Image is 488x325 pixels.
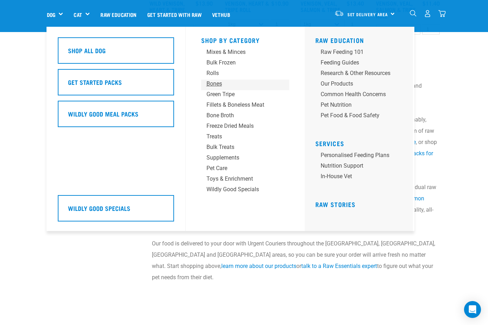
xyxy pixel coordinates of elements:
a: Treats [201,132,289,143]
div: Freeze Dried Meals [206,122,272,130]
div: Feeding Guides [321,58,390,67]
a: Shop All Dog [58,37,174,69]
div: Research & Other Resources [321,69,390,77]
div: Pet Food & Food Safety [321,111,390,120]
a: Raw Feeding 101 [315,48,407,58]
a: Feeding Guides [315,58,407,69]
img: home-icon-1@2x.png [410,10,416,17]
p: Our food is delivered to your door with Urgent Couriers throughout the [GEOGRAPHIC_DATA], [GEOGRA... [152,238,437,283]
div: Bone Broth [206,111,272,120]
div: Wildly Good Specials [206,185,272,194]
a: Supplements [201,154,289,164]
a: learn more about our products [221,263,296,269]
div: Pet Care [206,164,272,173]
h5: Shop By Category [201,37,289,42]
a: Green Tripe [201,90,289,101]
div: Green Tripe [206,90,272,99]
a: Pet Food & Food Safety [315,111,407,122]
div: Supplements [206,154,272,162]
a: Bulk Treats [201,143,289,154]
span: Set Delivery Area [347,13,388,15]
a: Raw Education [95,0,142,29]
a: Vethub [207,0,235,29]
a: Bone Broth [201,111,289,122]
a: Wildly Good Specials [201,185,289,196]
img: home-icon@2x.png [438,10,446,17]
a: Personalised Feeding Plans [315,151,407,162]
a: Wildly Good Specials [58,195,174,227]
a: Wildly Good Meal Packs [58,101,174,132]
img: user.png [424,10,431,17]
div: Treats [206,132,272,141]
a: Fillets & Boneless Meat [201,101,289,111]
h5: Shop All Dog [68,46,106,55]
a: Mixes & Minces [201,48,289,58]
div: Bulk Treats [206,143,272,151]
a: Toys & Enrichment [201,175,289,185]
div: Mixes & Minces [206,48,272,56]
div: Pet Nutrition [321,101,390,109]
h5: Wildly Good Meal Packs [68,109,138,118]
div: Open Intercom Messenger [464,301,481,318]
a: Pet Nutrition [315,101,407,111]
a: Rolls [201,69,289,80]
a: Nutrition Support [315,162,407,172]
a: Raw Stories [315,202,356,206]
h5: Wildly Good Specials [68,204,130,213]
a: Research & Other Resources [315,69,407,80]
a: New Start Packs for felines [152,150,433,168]
div: Common Health Concerns [321,90,390,99]
a: Cat [74,11,82,19]
a: Our Products [315,80,407,90]
a: Dog [47,11,55,19]
div: Bones [206,80,272,88]
div: Raw Feeding 101 [321,48,390,56]
a: Raw Education [315,38,364,42]
div: Our Products [321,80,390,88]
h5: Services [315,140,407,145]
a: Bulk Frozen [201,58,289,69]
a: Freeze Dried Meals [201,122,289,132]
div: Toys & Enrichment [206,175,272,183]
h5: Get Started Packs [68,77,122,87]
img: van-moving.png [334,10,344,17]
a: In-house vet [315,172,407,183]
a: Bones [201,80,289,90]
a: Get started with Raw [142,0,207,29]
div: Rolls [206,69,272,77]
a: Get Started Packs [58,69,174,101]
a: Common Health Concerns [315,90,407,101]
div: Bulk Frozen [206,58,272,67]
a: talk to a Raw Essentials expert [301,263,377,269]
a: Pet Care [201,164,289,175]
div: Fillets & Boneless Meat [206,101,272,109]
